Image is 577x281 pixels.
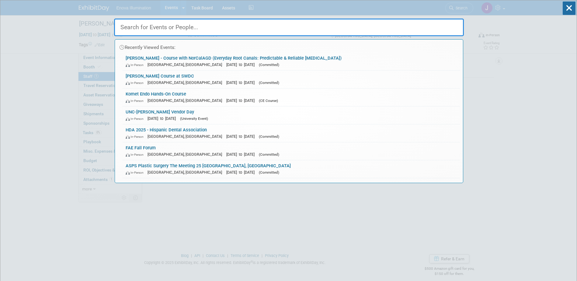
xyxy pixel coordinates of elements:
[226,170,258,175] span: [DATE] to [DATE]
[123,106,460,124] a: UNC-[PERSON_NAME] Vendor Day In-Person [DATE] to [DATE] (University Event)
[226,98,258,103] span: [DATE] to [DATE]
[148,62,225,67] span: [GEOGRAPHIC_DATA], [GEOGRAPHIC_DATA]
[226,80,258,85] span: [DATE] to [DATE]
[126,153,146,157] span: In-Person
[148,98,225,103] span: [GEOGRAPHIC_DATA], [GEOGRAPHIC_DATA]
[259,152,279,157] span: (Committed)
[259,170,279,175] span: (Committed)
[123,142,460,160] a: FAE Fall Forum In-Person [GEOGRAPHIC_DATA], [GEOGRAPHIC_DATA] [DATE] to [DATE] (Committed)
[148,134,225,139] span: [GEOGRAPHIC_DATA], [GEOGRAPHIC_DATA]
[148,170,225,175] span: [GEOGRAPHIC_DATA], [GEOGRAPHIC_DATA]
[180,116,208,121] span: (University Event)
[259,99,278,103] span: (CE Course)
[148,152,225,157] span: [GEOGRAPHIC_DATA], [GEOGRAPHIC_DATA]
[126,99,146,103] span: In-Person
[226,134,258,139] span: [DATE] to [DATE]
[226,152,258,157] span: [DATE] to [DATE]
[259,81,279,85] span: (Committed)
[148,116,179,121] span: [DATE] to [DATE]
[259,134,279,139] span: (Committed)
[259,63,279,67] span: (Committed)
[126,117,146,121] span: In-Person
[126,63,146,67] span: In-Person
[123,88,460,106] a: Komet Endo Hands-On Course In-Person [GEOGRAPHIC_DATA], [GEOGRAPHIC_DATA] [DATE] to [DATE] (CE Co...
[148,80,225,85] span: [GEOGRAPHIC_DATA], [GEOGRAPHIC_DATA]
[126,135,146,139] span: In-Person
[114,19,464,36] input: Search for Events or People...
[123,124,460,142] a: HDA 2025 - Hispanic Dental Association In-Person [GEOGRAPHIC_DATA], [GEOGRAPHIC_DATA] [DATE] to [...
[123,71,460,88] a: [PERSON_NAME] Course at SWDC In-Person [GEOGRAPHIC_DATA], [GEOGRAPHIC_DATA] [DATE] to [DATE] (Com...
[126,171,146,175] span: In-Person
[118,40,460,53] div: Recently Viewed Events:
[123,53,460,70] a: [PERSON_NAME] - Course with NorCalAGD (Everyday Root Canals: Predictable & Reliable [MEDICAL_DATA...
[123,160,460,178] a: ASPS Plastic Surgery The Meeting 25 [GEOGRAPHIC_DATA], [GEOGRAPHIC_DATA] In-Person [GEOGRAPHIC_DA...
[226,62,258,67] span: [DATE] to [DATE]
[126,81,146,85] span: In-Person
